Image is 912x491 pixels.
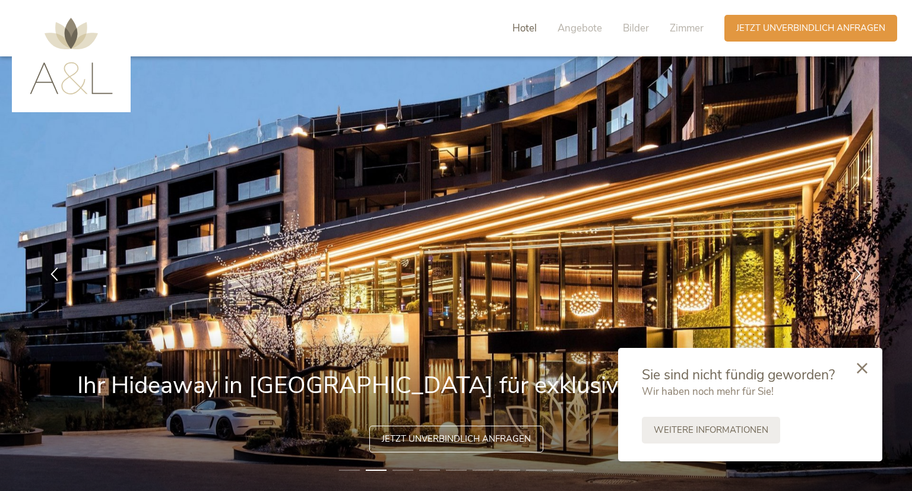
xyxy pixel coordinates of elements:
[642,366,835,384] span: Sie sind nicht fündig geworden?
[558,21,602,35] span: Angebote
[30,18,113,94] img: AMONTI & LUNARIS Wellnessresort
[382,433,531,445] span: Jetzt unverbindlich anfragen
[623,21,649,35] span: Bilder
[654,424,768,436] span: Weitere Informationen
[642,385,774,398] span: Wir haben noch mehr für Sie!
[512,21,537,35] span: Hotel
[642,417,780,444] a: Weitere Informationen
[736,22,885,34] span: Jetzt unverbindlich anfragen
[670,21,704,35] span: Zimmer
